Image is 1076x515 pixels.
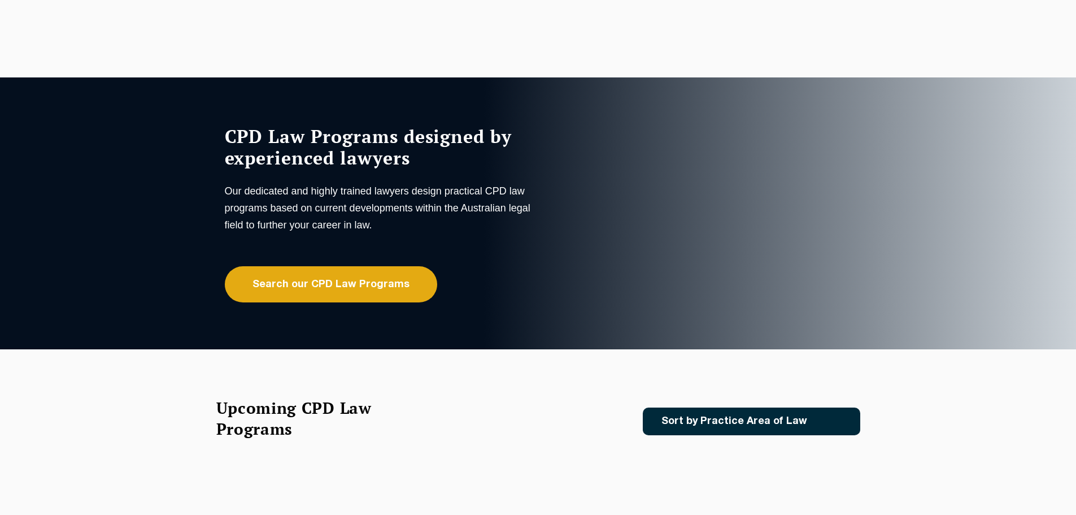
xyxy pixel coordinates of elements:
p: Our dedicated and highly trained lawyers design practical CPD law programs based on current devel... [225,183,535,233]
h2: Upcoming CPD Law Programs [216,397,400,439]
img: Icon [825,417,838,426]
h1: CPD Law Programs designed by experienced lawyers [225,125,535,168]
a: Sort by Practice Area of Law [643,408,860,435]
a: Search our CPD Law Programs [225,266,437,302]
